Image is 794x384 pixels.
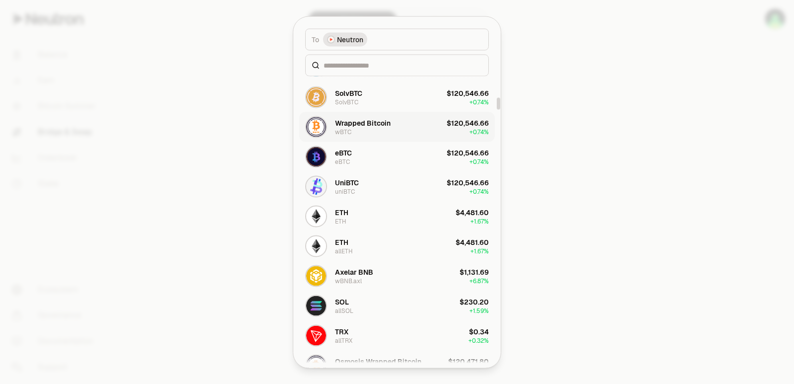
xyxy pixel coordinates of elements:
div: $120,546.66 [447,177,489,187]
div: $4,481.60 [456,207,489,217]
img: allSOL Logo [306,296,326,315]
div: $120,546.66 [447,118,489,128]
div: SOL [335,297,349,307]
div: ETH [335,207,348,217]
span: Neutron [337,34,363,44]
div: $0.34 [469,326,489,336]
div: wBNB.axl [335,277,362,285]
button: wBTC LogoWrapped BitcoinwBTC$120,546.66+0.74% [299,112,495,142]
button: ToNeutron LogoNeutron [305,28,489,50]
img: allTRX Logo [306,325,326,345]
span: + 0.74% [469,128,489,136]
div: wBTC [335,128,351,136]
span: + 0.74% [469,157,489,165]
div: Axelar BNB [335,267,373,277]
div: $4,481.60 [456,237,489,247]
div: eBTC [335,148,352,157]
div: wBTC.osmo [335,366,368,374]
div: Osmosis Wrapped Bitcoin [335,356,421,366]
div: $230.20 [460,297,489,307]
img: uniBTC Logo [306,176,326,196]
img: allETH Logo [306,236,326,256]
img: wBTC.osmo Logo [306,355,326,375]
button: allETH LogoETHallETH$4,481.60+1.67% [299,231,495,261]
div: allETH [335,247,353,255]
div: ETH [335,237,348,247]
img: ETH Logo [306,206,326,226]
div: $120,546.66 [447,88,489,98]
span: To [312,34,319,44]
div: allSOL [335,307,353,314]
span: + 6.87% [469,277,489,285]
div: uniBTC [335,187,355,195]
div: $1,131.69 [460,267,489,277]
span: + 1.67% [470,217,489,225]
img: eBTC Logo [306,147,326,166]
span: + 1.67% [470,247,489,255]
button: eBTC LogoeBTCeBTC$120,546.66+0.74% [299,142,495,171]
span: + 1.59% [469,307,489,314]
div: SolvBTC [335,88,362,98]
div: SolvBTC [335,98,358,106]
button: SolvBTC LogoSolvBTCSolvBTC$120,546.66+0.74% [299,82,495,112]
div: TRX [335,326,348,336]
img: wBNB.axl Logo [306,266,326,286]
img: SolvBTC Logo [306,87,326,107]
button: wBTC.osmo LogoOsmosis Wrapped BitcoinwBTC.osmo$120,471.80+1.05% [299,350,495,380]
div: $120,546.66 [447,148,489,157]
div: Wrapped Bitcoin [335,118,391,128]
button: allTRX LogoTRXallTRX$0.34+0.32% [299,320,495,350]
button: allSOL LogoSOLallSOL$230.20+1.59% [299,291,495,320]
img: Neutron Logo [328,36,334,42]
div: ETH [335,217,346,225]
span: + 1.05% [469,366,489,374]
div: allTRX [335,336,352,344]
div: UniBTC [335,177,359,187]
img: wBTC Logo [306,117,326,137]
div: eBTC [335,157,350,165]
button: ETH LogoETHETH$4,481.60+1.67% [299,201,495,231]
button: wBNB.axl LogoAxelar BNBwBNB.axl$1,131.69+6.87% [299,261,495,291]
span: + 0.32% [468,336,489,344]
button: uniBTC LogoUniBTCuniBTC$120,546.66+0.74% [299,171,495,201]
span: + 0.74% [469,187,489,195]
span: + 0.74% [469,98,489,106]
div: $120,471.80 [448,356,489,366]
